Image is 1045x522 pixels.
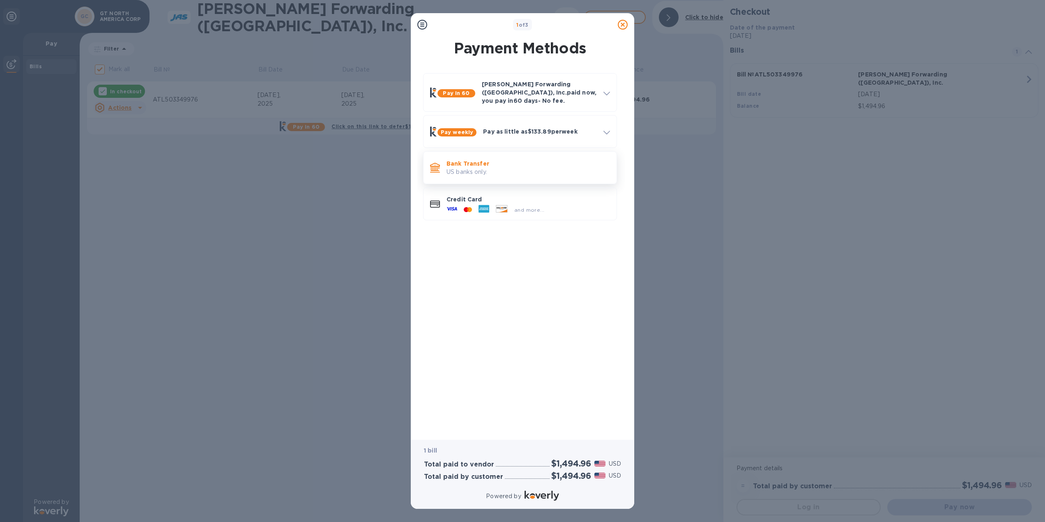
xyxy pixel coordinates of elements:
span: and more... [514,207,544,213]
p: [PERSON_NAME] Forwarding ([GEOGRAPHIC_DATA]), Inc. paid now, you pay in 60 days - No fee. [482,80,597,105]
p: USD [609,471,621,480]
img: USD [594,473,605,478]
h1: Payment Methods [421,39,619,57]
h2: $1,494.96 [551,458,591,469]
p: US banks only. [447,168,610,176]
h2: $1,494.96 [551,471,591,481]
p: Powered by [486,492,521,501]
p: Pay as little as $133.89 per week [483,127,597,136]
img: Logo [525,491,559,501]
p: USD [609,460,621,468]
p: Credit Card [447,195,610,203]
b: Pay weekly [441,129,473,135]
b: of 3 [516,22,529,28]
span: 1 [516,22,518,28]
h3: Total paid by customer [424,473,503,481]
b: 1 bill [424,447,437,454]
h3: Total paid to vendor [424,461,494,469]
b: Pay in 60 [443,90,470,96]
img: USD [594,461,605,467]
p: Bank Transfer [447,159,610,168]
